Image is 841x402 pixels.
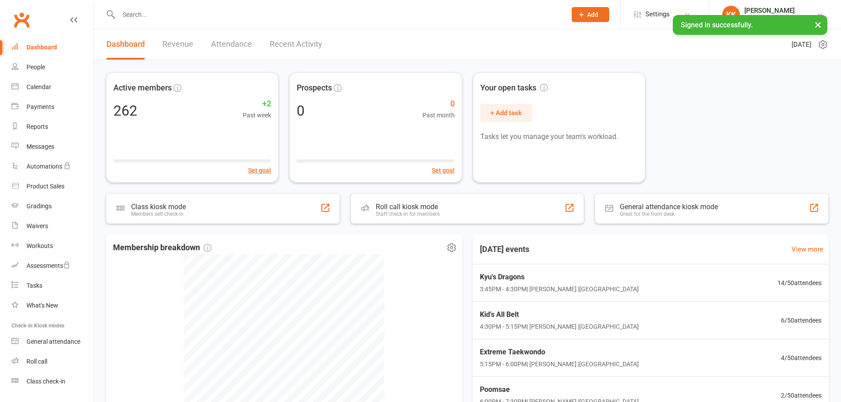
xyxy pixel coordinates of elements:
[11,236,93,256] a: Workouts
[11,276,93,296] a: Tasks
[792,39,811,50] span: [DATE]
[376,211,440,217] div: Staff check-in for members
[11,332,93,352] a: General attendance kiosk mode
[777,278,822,288] span: 14 / 50 attendees
[480,131,638,143] p: Tasks let you manage your team's workload.
[645,4,670,24] span: Settings
[480,104,532,122] button: + Add task
[297,104,305,118] div: 0
[11,137,93,157] a: Messages
[620,211,718,217] div: Great for the front desk
[26,103,54,110] div: Payments
[11,9,33,31] a: Clubworx
[270,29,322,60] a: Recent Activity
[26,302,58,309] div: What's New
[26,242,53,249] div: Workouts
[211,29,252,60] a: Attendance
[781,391,822,400] span: 2 / 50 attendees
[26,282,42,289] div: Tasks
[11,38,93,57] a: Dashboard
[11,97,93,117] a: Payments
[681,21,753,29] span: Signed in successfully.
[113,241,211,254] span: Membership breakdown
[792,244,823,255] a: View more
[11,157,93,177] a: Automations
[26,123,48,130] div: Reports
[116,8,560,21] input: Search...
[26,44,57,51] div: Dashboard
[131,203,186,211] div: Class kiosk mode
[248,165,271,175] button: Set goal
[162,29,193,60] a: Revenue
[11,296,93,316] a: What's New
[26,262,70,269] div: Assessments
[11,372,93,391] a: Class kiosk mode
[376,203,440,211] div: Roll call kiosk mode
[480,82,548,94] span: Your open tasks
[26,338,80,345] div: General attendance
[106,29,145,60] a: Dashboard
[480,271,639,283] span: Kyu's Dragons
[26,163,62,170] div: Automations
[722,6,740,23] div: KK
[297,82,332,94] span: Prospects
[744,15,795,23] div: [PERSON_NAME]
[26,64,45,71] div: People
[26,222,48,229] div: Waivers
[11,256,93,276] a: Assessments
[422,98,455,110] span: 0
[243,98,271,110] span: +2
[26,358,47,365] div: Roll call
[11,352,93,372] a: Roll call
[26,203,52,210] div: Gradings
[810,15,826,34] button: ×
[113,104,137,118] div: 262
[480,322,639,331] span: 4:30PM - 5:15PM | [PERSON_NAME] | [GEOGRAPHIC_DATA]
[131,211,186,217] div: Members self check-in
[422,110,455,120] span: Past month
[11,196,93,216] a: Gradings
[11,177,93,196] a: Product Sales
[113,82,172,94] span: Active members
[781,353,822,363] span: 4 / 50 attendees
[781,316,822,325] span: 6 / 50 attendees
[480,284,639,294] span: 3:45PM - 4:30PM | [PERSON_NAME] | [GEOGRAPHIC_DATA]
[480,346,639,358] span: Extreme Taekwondo
[480,359,639,369] span: 5:15PM - 6:00PM | [PERSON_NAME] | [GEOGRAPHIC_DATA]
[480,384,639,395] span: Poomsae
[473,241,536,257] h3: [DATE] events
[26,378,65,385] div: Class check-in
[587,11,598,18] span: Add
[11,216,93,236] a: Waivers
[432,165,455,175] button: Set goal
[480,309,639,320] span: Kid's All Belt
[11,57,93,77] a: People
[26,183,64,190] div: Product Sales
[26,143,54,150] div: Messages
[744,7,795,15] div: [PERSON_NAME]
[11,117,93,137] a: Reports
[26,83,51,90] div: Calendar
[243,110,271,120] span: Past week
[11,77,93,97] a: Calendar
[572,7,609,22] button: Add
[620,203,718,211] div: General attendance kiosk mode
